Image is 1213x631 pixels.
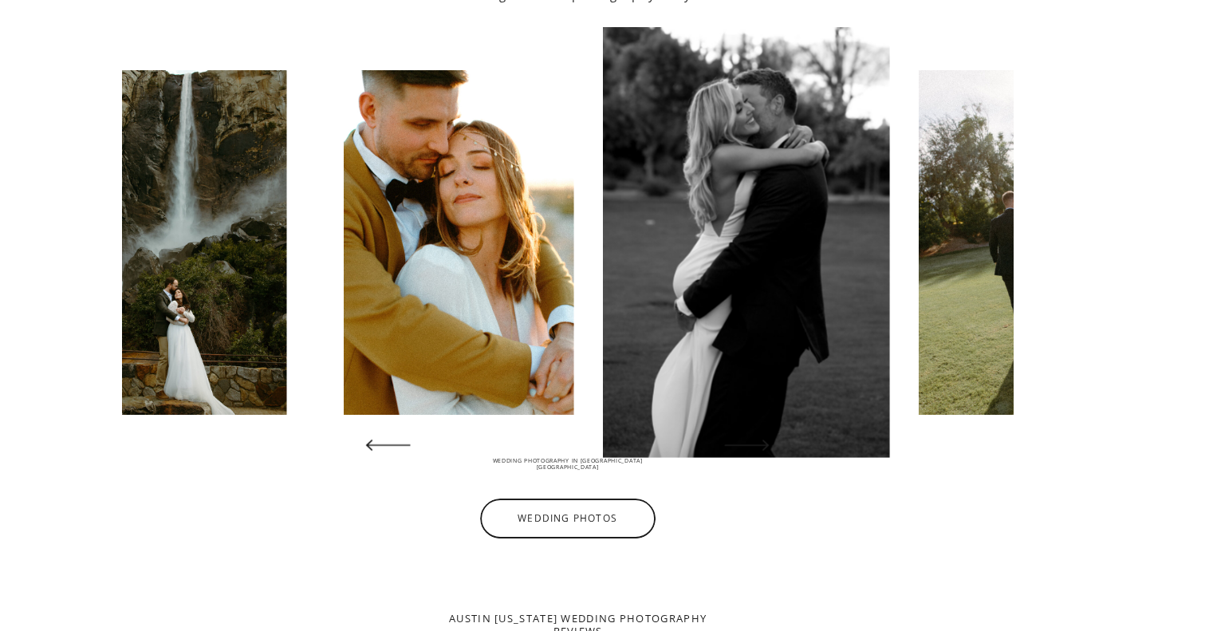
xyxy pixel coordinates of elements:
nav: Wedding Photography in [GEOGRAPHIC_DATA] [GEOGRAPHIC_DATA] [480,458,656,470]
img: Groom holding his bride from behind and kissing her head with a stunning waterfall in the backgro... [57,70,287,415]
a: Wedding Photos [493,513,643,525]
img: Bride and Groom cuddling against each other [345,70,574,415]
img: Groom picking up a bride under the butt and lifting her up [603,27,890,458]
img: Bride and Groom walk off after wedding ceremony in Austin Texas [919,70,1148,415]
nav: Austin [US_STATE] Wedding photography reviews [429,613,727,625]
